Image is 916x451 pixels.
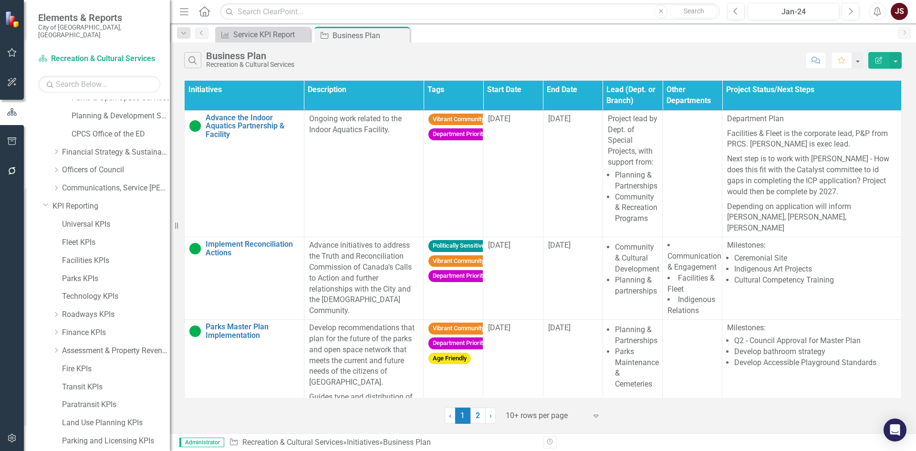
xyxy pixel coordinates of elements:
span: Department Priority [428,270,490,282]
p: Depending on application will inform [PERSON_NAME], [PERSON_NAME], [PERSON_NAME] [727,199,896,234]
td: Double-Click to Edit [304,237,424,320]
div: Jan-24 [751,6,836,18]
p: Milestones: [727,323,896,334]
li: Planning & partnerships [615,275,657,297]
a: Parks Master Plan Implementation [206,323,299,339]
a: Finance KPIs [62,327,170,338]
li: Indigenous Art Projects [734,264,896,275]
span: Age Friendly [428,353,471,365]
div: Service KPI Report [233,29,308,41]
td: Double-Click to Edit [722,320,902,439]
td: Double-Click to Edit [543,110,603,237]
span: [DATE] [548,114,571,123]
a: Fleet KPIs [62,237,170,248]
td: Double-Click to Edit [663,110,722,237]
td: Double-Click to Edit [543,237,603,320]
a: Fire KPIs [62,364,170,375]
p: Ongoing work related to the Indoor Aquatics Facility. [309,114,419,136]
a: Assessment & Property Revenue Services KPIs [62,346,170,357]
p: Department Plan [727,114,896,126]
td: Double-Click to Edit [304,110,424,237]
td: Double-Click to Edit [663,237,722,320]
a: CPCS Office of the ED [72,129,170,140]
li: Community & Recreation Programs [615,192,657,225]
div: Business Plan [206,51,294,61]
span: Facilities & Fleet [667,273,715,294]
li: Develop bathroom strategy [734,346,896,357]
small: City of [GEOGRAPHIC_DATA], [GEOGRAPHIC_DATA] [38,23,160,39]
td: Double-Click to Edit [603,320,662,439]
a: Universal KPIs [62,219,170,230]
span: › [489,411,492,420]
a: Financial Strategy & Sustainability [62,147,170,158]
img: On Target [189,243,201,254]
a: Advance the Indoor Aquatics Partnership & Facility [206,114,299,139]
p: Advance initiatives to address the Truth and Reconciliation Commission of Canada's Calls to Actio... [309,240,419,316]
img: On Target [189,120,201,132]
span: 1 [455,408,470,424]
a: Facilities KPIs [62,255,170,266]
div: Open Intercom Messenger [884,419,906,441]
a: Land Use Planning KPIs [62,418,170,429]
span: Vibrant Community [428,255,489,267]
td: Double-Click to Edit Right Click for Context Menu [185,237,304,320]
a: Implement Reconciliation Actions [206,240,299,257]
td: Double-Click to Edit [483,110,543,237]
p: Next step is to work with [PERSON_NAME] - How does this fit with the Catalyst committee to id gap... [727,152,896,199]
td: Double-Click to Edit [543,320,603,439]
span: Politically Sensitive [428,240,489,252]
img: On Target [189,325,201,337]
button: Search [670,5,718,18]
p: Milestones: [727,240,896,251]
button: Jan-24 [748,3,839,20]
td: Double-Click to Edit Right Click for Context Menu [185,110,304,237]
p: Project lead by Dept. of Special Projects, with support from: [608,114,657,168]
li: Ceremonial Site [734,253,896,264]
td: Double-Click to Edit [483,320,543,439]
li: Planning & Partnerships [615,170,657,192]
a: Transit KPIs [62,382,170,393]
td: Double-Click to Edit [603,237,662,320]
li: Cultural Competency Training [734,275,896,286]
a: Planning & Development Services [72,111,170,122]
span: [DATE] [488,241,510,250]
a: Technology KPIs [62,291,170,302]
a: Parks KPIs [62,273,170,284]
span: [DATE] [548,241,571,250]
div: Recreation & Cultural Services [206,61,294,68]
td: Double-Click to Edit [483,237,543,320]
div: » » [229,437,536,448]
span: Vibrant Community [428,323,489,335]
span: [DATE] [548,323,571,332]
a: 2 [470,408,486,424]
img: ClearPoint Strategy [5,11,21,28]
td: Double-Click to Edit [603,110,662,237]
td: Double-Click to Edit Right Click for Context Menu [185,320,304,439]
a: Communications, Service [PERSON_NAME] & Tourism [62,183,170,194]
p: Guides type and distribution of park space in new development and prioritizes renewal of existing... [309,390,419,435]
a: Recreation & Cultural Services [38,53,157,64]
button: JS [891,3,908,20]
div: Business Plan [383,438,431,447]
div: Business Plan [333,30,407,42]
span: Elements & Reports [38,12,160,23]
a: Recreation & Cultural Services [242,438,343,447]
td: Double-Click to Edit [304,320,424,439]
p: Develop recommendations that plan for the future of the parks and open space network that meets t... [309,323,419,390]
li: Develop Accessible Playground Standards [734,357,896,368]
td: Double-Click to Edit [424,110,483,237]
input: Search Below... [38,76,160,93]
a: Roadways KPIs [62,309,170,320]
a: KPI Reporting [52,201,170,212]
td: Double-Click to Edit [424,320,483,439]
li: Parks Maintenance & Cemeteries [615,346,657,390]
a: Service KPI Report [218,29,308,41]
span: ‹ [449,411,451,420]
span: Administrator [179,438,224,447]
td: Double-Click to Edit [424,237,483,320]
a: Officers of Council [62,165,170,176]
p: Facilities & Fleet is the corporate lead, P&P from PRCS. [PERSON_NAME] is exec lead. [727,126,896,152]
td: Double-Click to Edit [722,237,902,320]
span: [DATE] [488,114,510,123]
